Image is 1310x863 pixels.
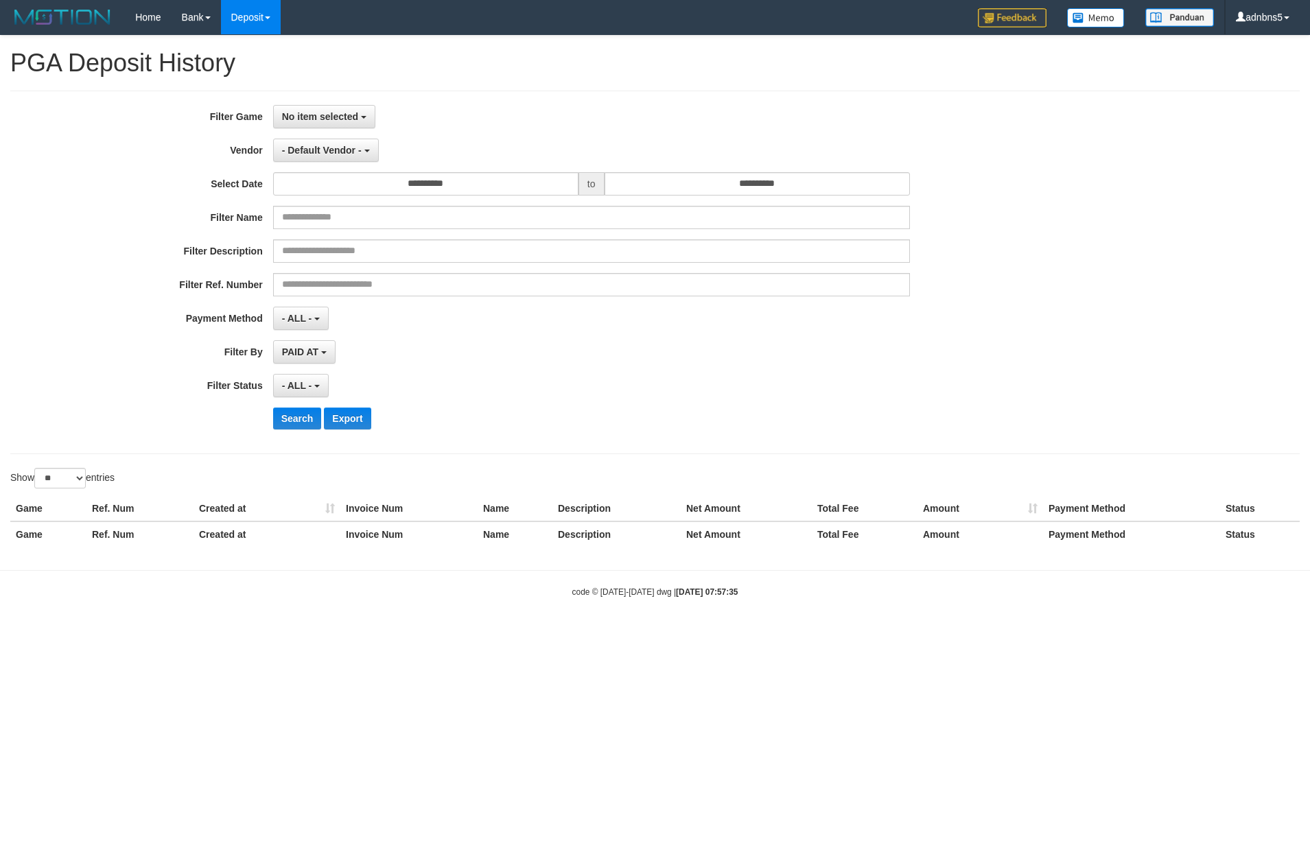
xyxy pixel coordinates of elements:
[86,521,194,547] th: Ref. Num
[1220,496,1300,521] th: Status
[282,380,312,391] span: - ALL -
[273,139,379,162] button: - Default Vendor -
[578,172,605,196] span: to
[917,496,1043,521] th: Amount
[812,496,917,521] th: Total Fee
[324,407,371,429] button: Export
[478,496,552,521] th: Name
[273,105,375,128] button: No item selected
[10,496,86,521] th: Game
[10,49,1300,77] h1: PGA Deposit History
[552,496,681,521] th: Description
[572,587,738,597] small: code © [DATE]-[DATE] dwg |
[681,521,812,547] th: Net Amount
[1220,521,1300,547] th: Status
[10,468,115,488] label: Show entries
[282,145,362,156] span: - Default Vendor -
[34,468,86,488] select: Showentries
[282,111,358,122] span: No item selected
[282,313,312,324] span: - ALL -
[273,307,329,330] button: - ALL -
[194,496,340,521] th: Created at
[273,407,322,429] button: Search
[340,496,478,521] th: Invoice Num
[676,587,738,597] strong: [DATE] 07:57:35
[194,521,340,547] th: Created at
[1043,521,1220,547] th: Payment Method
[273,374,329,397] button: - ALL -
[478,521,552,547] th: Name
[552,521,681,547] th: Description
[282,346,318,357] span: PAID AT
[273,340,336,364] button: PAID AT
[86,496,194,521] th: Ref. Num
[917,521,1043,547] th: Amount
[10,521,86,547] th: Game
[681,496,812,521] th: Net Amount
[340,521,478,547] th: Invoice Num
[1145,8,1214,27] img: panduan.png
[10,7,115,27] img: MOTION_logo.png
[812,521,917,547] th: Total Fee
[978,8,1046,27] img: Feedback.jpg
[1043,496,1220,521] th: Payment Method
[1067,8,1125,27] img: Button%20Memo.svg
